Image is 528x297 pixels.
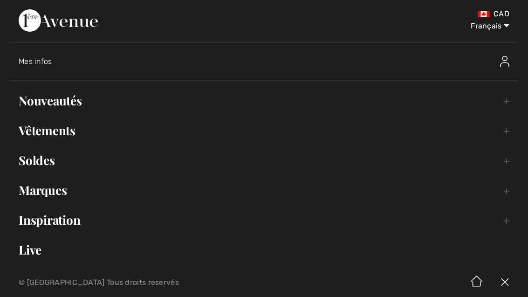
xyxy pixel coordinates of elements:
[9,240,519,260] a: Live
[9,180,519,200] a: Marques
[500,56,509,67] img: Mes infos
[463,268,491,297] img: Accueil
[19,9,98,32] img: 1ère Avenue
[19,279,310,286] p: © [GEOGRAPHIC_DATA] Tous droits reservés
[19,57,52,66] span: Mes infos
[19,47,519,76] a: Mes infosMes infos
[310,9,509,19] div: CAD
[9,210,519,230] a: Inspiration
[9,150,519,171] a: Soldes
[491,268,519,297] img: X
[9,120,519,141] a: Vêtements
[9,90,519,111] a: Nouveautés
